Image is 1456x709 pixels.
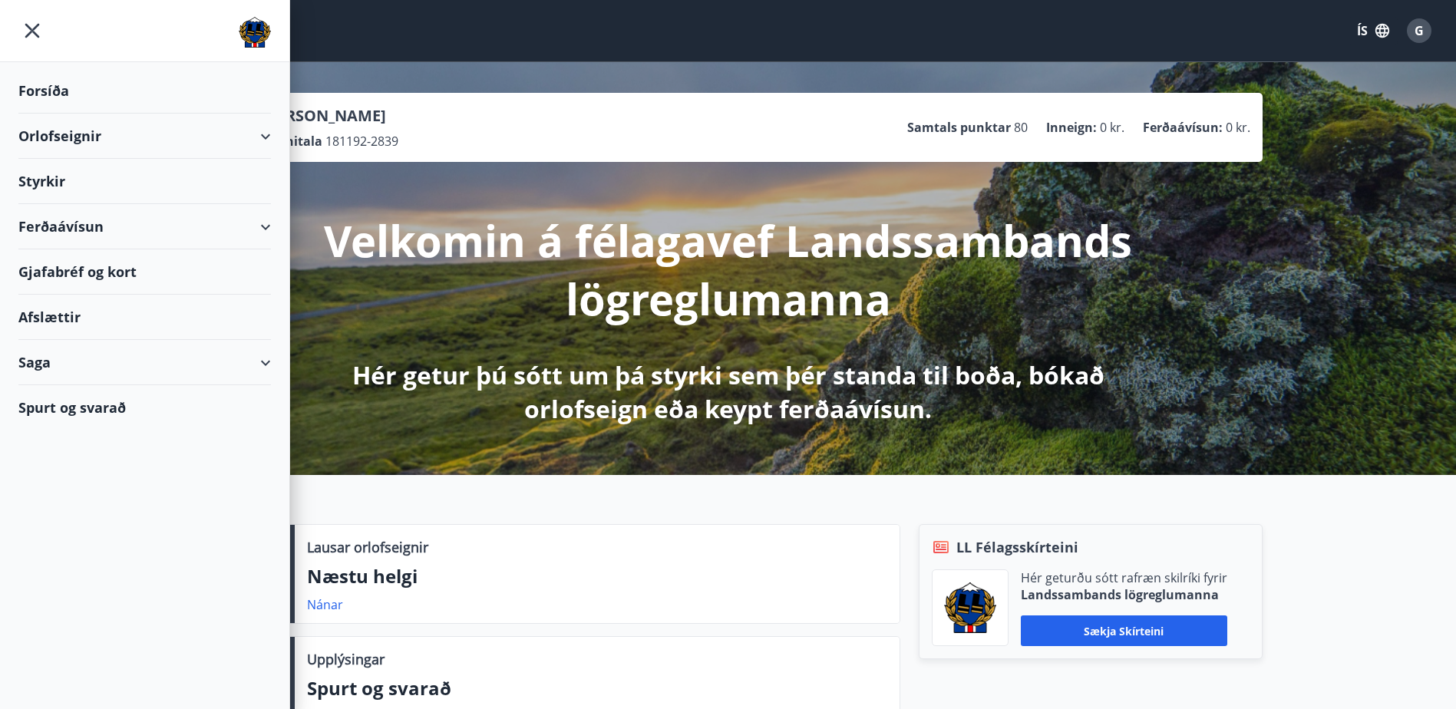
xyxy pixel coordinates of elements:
[307,675,887,701] p: Spurt og svarað
[18,295,271,340] div: Afslættir
[307,537,428,557] p: Lausar orlofseignir
[18,159,271,204] div: Styrkir
[307,649,385,669] p: Upplýsingar
[1014,119,1028,136] span: 80
[944,582,996,633] img: 1cqKbADZNYZ4wXUG0EC2JmCwhQh0Y6EN22Kw4FTY.png
[956,537,1078,557] span: LL Félagsskírteini
[307,563,887,589] p: Næstu helgi
[325,133,398,150] span: 181192-2839
[1021,569,1227,586] p: Hér geturðu sótt rafræn skilríki fyrir
[239,17,271,48] img: union_logo
[262,105,398,127] p: [PERSON_NAME]
[1226,119,1250,136] span: 0 kr.
[1349,17,1398,45] button: ÍS
[18,68,271,114] div: Forsíða
[1415,22,1424,39] span: G
[262,133,322,150] p: Kennitala
[18,340,271,385] div: Saga
[1143,119,1223,136] p: Ferðaávísun :
[18,114,271,159] div: Orlofseignir
[323,358,1134,426] p: Hér getur þú sótt um þá styrki sem þér standa til boða, bókað orlofseign eða keypt ferðaávísun.
[1100,119,1124,136] span: 0 kr.
[307,596,343,613] a: Nánar
[18,204,271,249] div: Ferðaávísun
[18,17,46,45] button: menu
[18,385,271,430] div: Spurt og svarað
[1021,615,1227,646] button: Sækja skírteini
[1401,12,1438,49] button: G
[323,211,1134,328] p: Velkomin á félagavef Landssambands lögreglumanna
[907,119,1011,136] p: Samtals punktar
[1046,119,1097,136] p: Inneign :
[18,249,271,295] div: Gjafabréf og kort
[1021,586,1227,603] p: Landssambands lögreglumanna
